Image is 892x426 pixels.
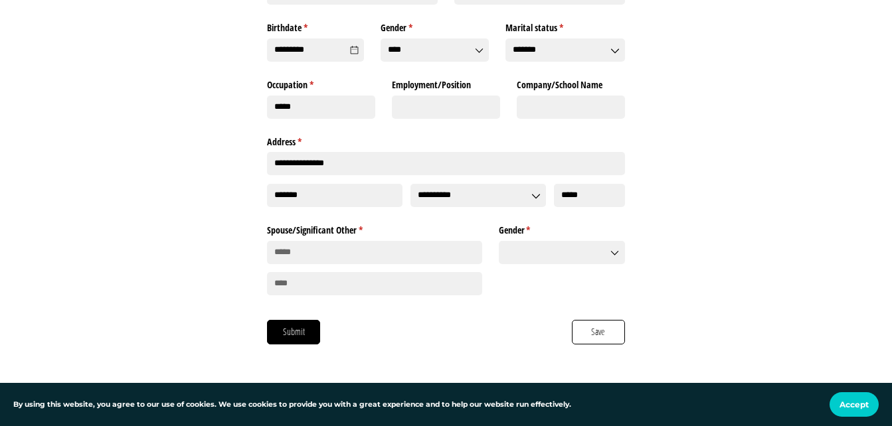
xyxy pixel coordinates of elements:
[267,272,482,295] input: Last
[840,399,869,409] span: Accept
[572,320,625,344] button: Save
[267,74,375,92] label: Occupation
[267,241,482,264] input: First
[499,220,625,237] label: Gender
[267,152,625,175] input: Address Line 1
[381,17,489,35] label: Gender
[410,184,546,207] input: State
[267,131,625,148] legend: Address
[13,399,571,410] p: By using this website, you agree to our use of cookies. We use cookies to provide you with a grea...
[590,324,606,339] span: Save
[267,220,482,237] legend: Spouse/​Significant Other
[830,392,879,417] button: Accept
[505,17,625,35] label: Marital status
[517,74,625,92] label: Company/​School Name
[267,184,402,207] input: City
[554,184,625,207] input: Zip Code
[282,324,306,339] span: Submit
[267,17,364,35] label: Birthdate
[392,74,500,92] label: Employment/​Position
[267,320,320,344] button: Submit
